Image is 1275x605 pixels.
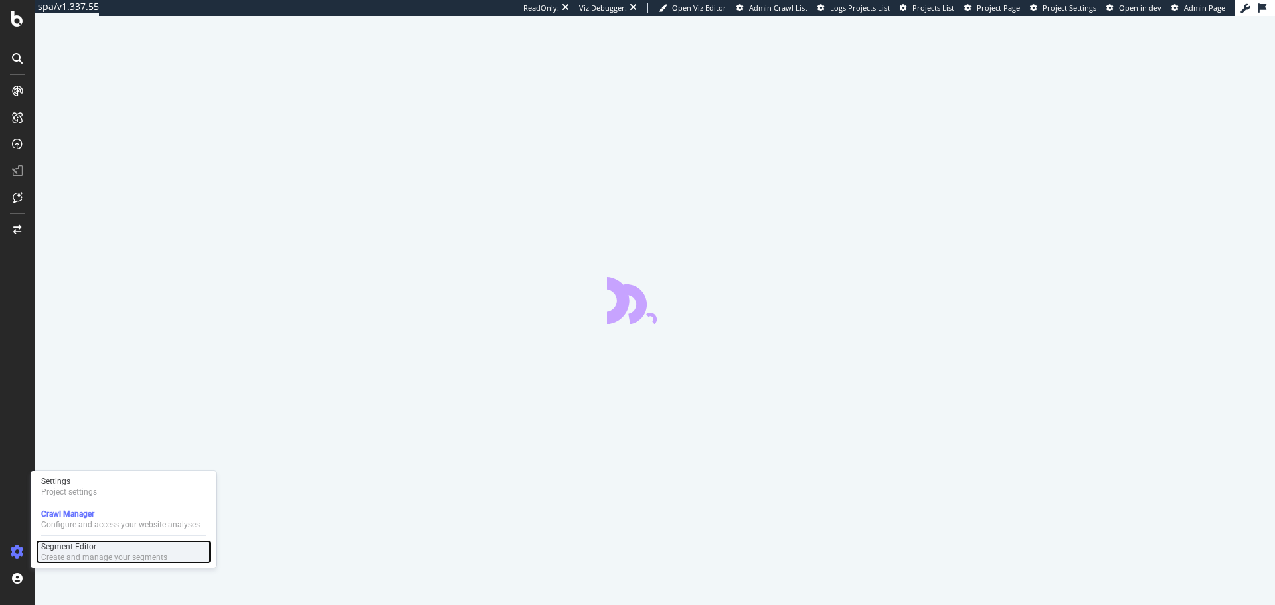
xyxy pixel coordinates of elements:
div: Settings [41,476,97,487]
span: Admin Crawl List [749,3,807,13]
a: Admin Crawl List [736,3,807,13]
div: animation [607,276,703,324]
div: Create and manage your segments [41,552,167,562]
div: Viz Debugger: [579,3,627,13]
div: Crawl Manager [41,509,200,519]
a: Project Page [964,3,1020,13]
a: Admin Page [1171,3,1225,13]
span: Open Viz Editor [672,3,726,13]
span: Project Settings [1043,3,1096,13]
a: Open Viz Editor [659,3,726,13]
div: ReadOnly: [523,3,559,13]
div: Segment Editor [41,541,167,552]
span: Projects List [912,3,954,13]
a: SettingsProject settings [36,475,211,499]
span: Admin Page [1184,3,1225,13]
span: Logs Projects List [830,3,890,13]
a: Project Settings [1030,3,1096,13]
a: Open in dev [1106,3,1161,13]
div: Configure and access your website analyses [41,519,200,530]
a: Projects List [900,3,954,13]
span: Project Page [977,3,1020,13]
a: Logs Projects List [817,3,890,13]
a: Segment EditorCreate and manage your segments [36,540,211,564]
span: Open in dev [1119,3,1161,13]
a: Crawl ManagerConfigure and access your website analyses [36,507,211,531]
div: Project settings [41,487,97,497]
